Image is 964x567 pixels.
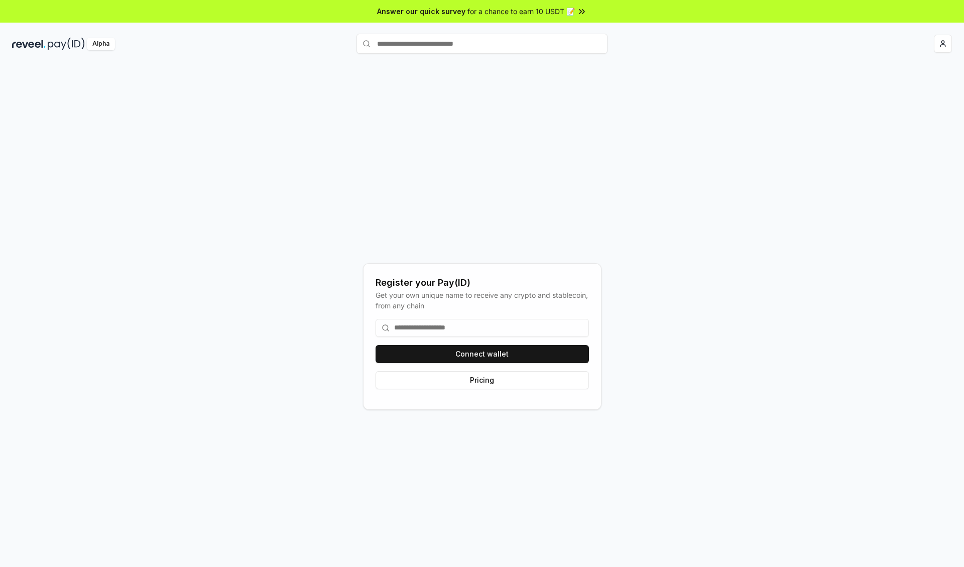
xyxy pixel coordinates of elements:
div: Alpha [87,38,115,50]
img: reveel_dark [12,38,46,50]
button: Connect wallet [376,345,589,363]
div: Register your Pay(ID) [376,276,589,290]
span: Answer our quick survey [377,6,465,17]
div: Get your own unique name to receive any crypto and stablecoin, from any chain [376,290,589,311]
button: Pricing [376,371,589,389]
span: for a chance to earn 10 USDT 📝 [467,6,575,17]
img: pay_id [48,38,85,50]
